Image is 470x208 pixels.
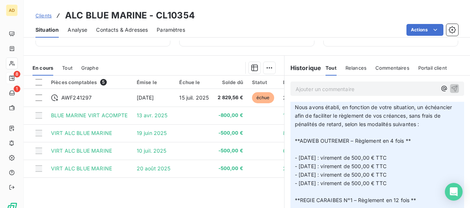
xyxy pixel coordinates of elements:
span: -500,00 € [218,165,243,172]
span: - [DATE] : virement de 500,00 € TTC [295,180,386,186]
div: Émise le [137,79,171,85]
span: 2 829,56 € [218,94,243,101]
span: 5 [100,79,107,86]
span: 85 j [283,130,292,136]
span: - [DATE] : virement de 500,00 € TTC [295,163,386,169]
span: En cours [33,65,53,71]
a: Clients [35,12,52,19]
span: AWF241297 [61,94,92,101]
span: 152 j [283,112,294,118]
span: VIRT ALC BLUE MARINE [51,165,112,171]
div: Pièces comptables [51,79,128,86]
span: BLUE MARINE VIRT ACOMPTE [51,112,128,118]
span: Clients [35,13,52,18]
span: 287 j [283,94,296,101]
div: Open Intercom Messenger [445,183,463,201]
span: VIRT ALC BLUE MARINE [51,130,112,136]
span: Graphe [81,65,99,71]
span: - [DATE] : virement de 500,00 € TTC [295,171,386,178]
span: 13 avr. 2025 [137,112,168,118]
span: Portail client [418,65,447,71]
span: **ADWEB OUTREMER – Règlement en 4 fois ** [295,138,411,144]
span: Contacts & Adresses [96,26,148,34]
span: Commentaires [375,65,409,71]
div: Échue le [179,79,209,85]
div: Solde dû [218,79,243,85]
span: Situation [35,26,59,34]
div: Délai [283,79,303,85]
span: -500,00 € [218,129,243,137]
span: -800,00 € [218,112,243,119]
div: Statut [252,79,274,85]
span: Analyse [68,26,87,34]
span: Tout [62,65,72,71]
h3: ALC BLUE MARINE - CL10354 [65,9,195,22]
span: 23 j [283,165,293,171]
span: 1 [14,86,20,92]
span: 19 juin 2025 [137,130,167,136]
span: [DATE] [137,94,154,101]
span: **REGIE CARAIBES N°1 – Règlement en 12 fois ** [295,197,416,203]
div: AD [6,4,18,16]
span: 10 juil. 2025 [137,148,167,154]
span: 64 j [283,148,293,154]
span: Paramètres [157,26,185,34]
h6: Historique [285,63,321,72]
span: Relances [345,65,367,71]
span: 15 juil. 2025 [179,94,209,101]
span: Nous avons établi, en fonction de votre situation, un échéancier afin de faciliter le règlement d... [295,104,454,127]
span: 8 [14,71,20,77]
button: Actions [406,24,443,36]
span: VIRT ALC BLUE MARINE [51,148,112,154]
span: 20 août 2025 [137,165,171,171]
span: Tout [326,65,337,71]
span: - [DATE] : virement de 500,00 € TTC [295,155,386,161]
span: -500,00 € [218,147,243,155]
span: échue [252,92,274,103]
